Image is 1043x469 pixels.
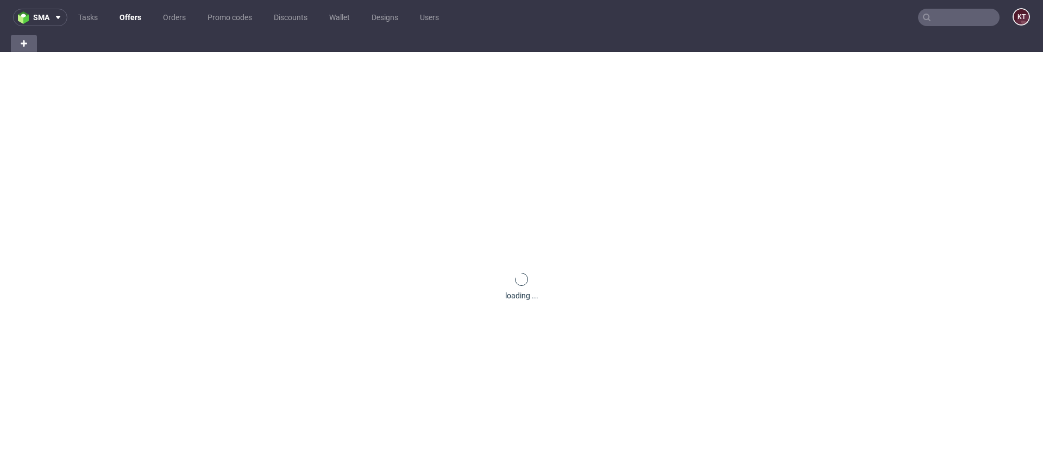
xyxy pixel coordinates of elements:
button: sma [13,9,67,26]
a: Orders [156,9,192,26]
a: Designs [365,9,405,26]
a: Discounts [267,9,314,26]
img: logo [18,11,33,24]
a: Wallet [323,9,356,26]
figcaption: KT [1014,9,1029,24]
a: Tasks [72,9,104,26]
div: loading ... [505,290,538,301]
a: Users [413,9,445,26]
a: Promo codes [201,9,259,26]
a: Offers [113,9,148,26]
span: sma [33,14,49,21]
